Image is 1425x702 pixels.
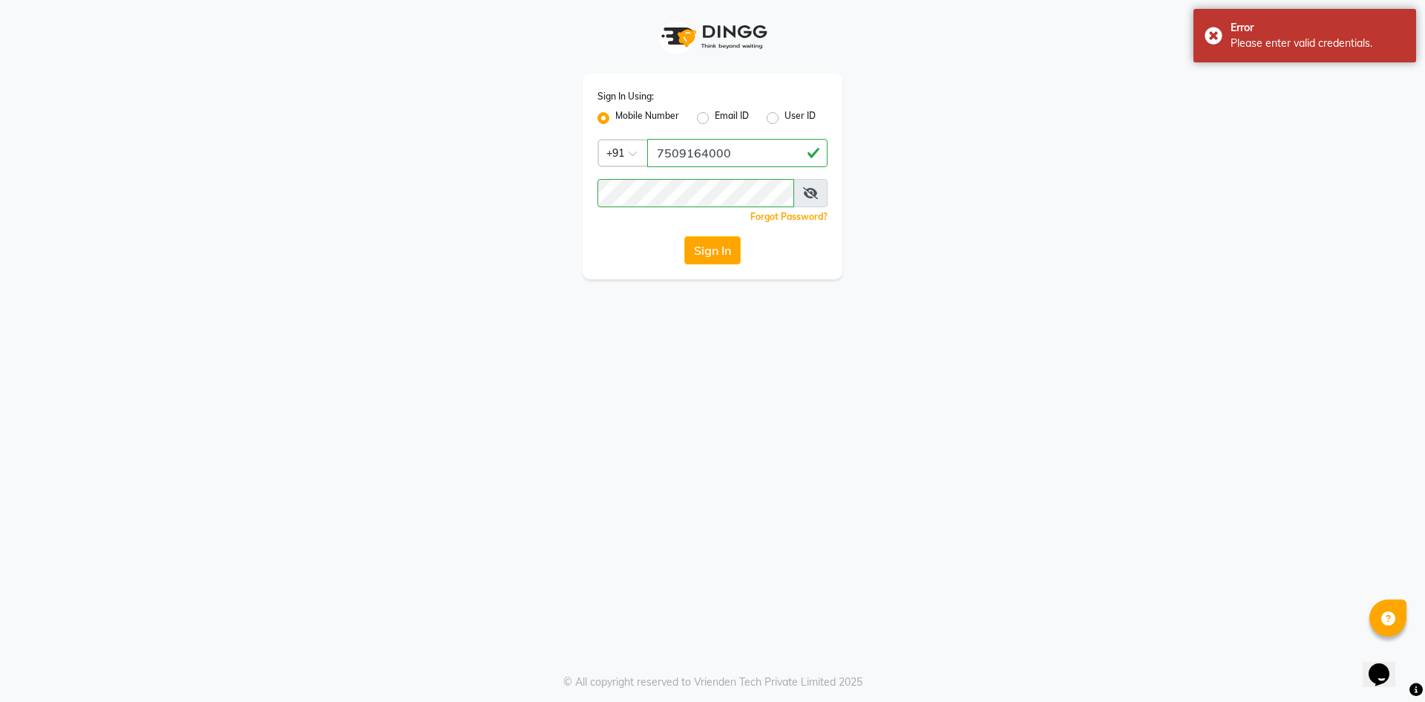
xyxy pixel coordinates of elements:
label: User ID [784,109,816,127]
img: logo1.svg [653,15,772,59]
a: Forgot Password? [750,211,828,222]
label: Sign In Using: [597,90,654,103]
input: Username [597,179,794,207]
input: Username [647,139,828,167]
label: Mobile Number [615,109,679,127]
iframe: chat widget [1363,643,1410,687]
div: Error [1231,20,1405,36]
label: Email ID [715,109,749,127]
button: Sign In [684,236,741,264]
div: Please enter valid credentials. [1231,36,1405,51]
